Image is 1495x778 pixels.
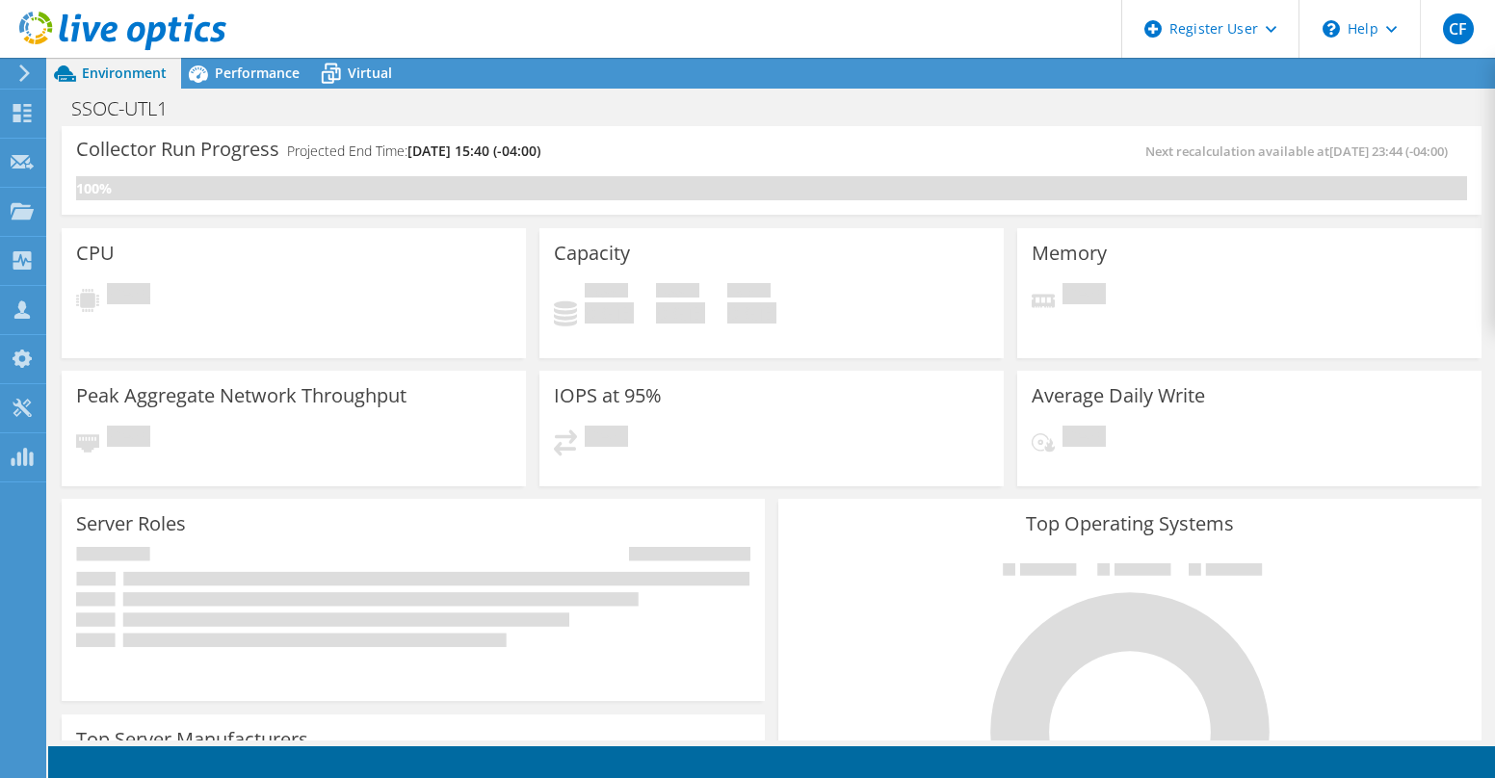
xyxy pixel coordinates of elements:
span: Pending [1062,426,1106,452]
span: CF [1443,13,1474,44]
span: Total [727,283,771,302]
h4: 0 GiB [727,302,776,324]
h3: Average Daily Write [1032,385,1205,406]
span: [DATE] 23:44 (-04:00) [1329,143,1448,160]
span: Environment [82,64,167,82]
h1: SSOC-UTL1 [63,98,197,119]
h3: Peak Aggregate Network Throughput [76,385,407,406]
h3: CPU [76,243,115,264]
span: Pending [107,283,150,309]
h4: 0 GiB [656,302,705,324]
span: Used [585,283,628,302]
h3: Top Operating Systems [793,513,1467,534]
h3: Top Server Manufacturers [76,729,308,750]
span: Pending [1062,283,1106,309]
h3: IOPS at 95% [554,385,662,406]
span: Performance [215,64,300,82]
h4: 0 GiB [585,302,634,324]
h3: Server Roles [76,513,186,534]
span: Pending [585,426,628,452]
span: Virtual [348,64,392,82]
h3: Capacity [554,243,630,264]
h4: Projected End Time: [287,141,540,162]
h3: Memory [1032,243,1107,264]
span: Free [656,283,699,302]
span: Pending [107,426,150,452]
span: Next recalculation available at [1145,143,1457,160]
svg: \n [1323,20,1340,38]
span: [DATE] 15:40 (-04:00) [407,142,540,160]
